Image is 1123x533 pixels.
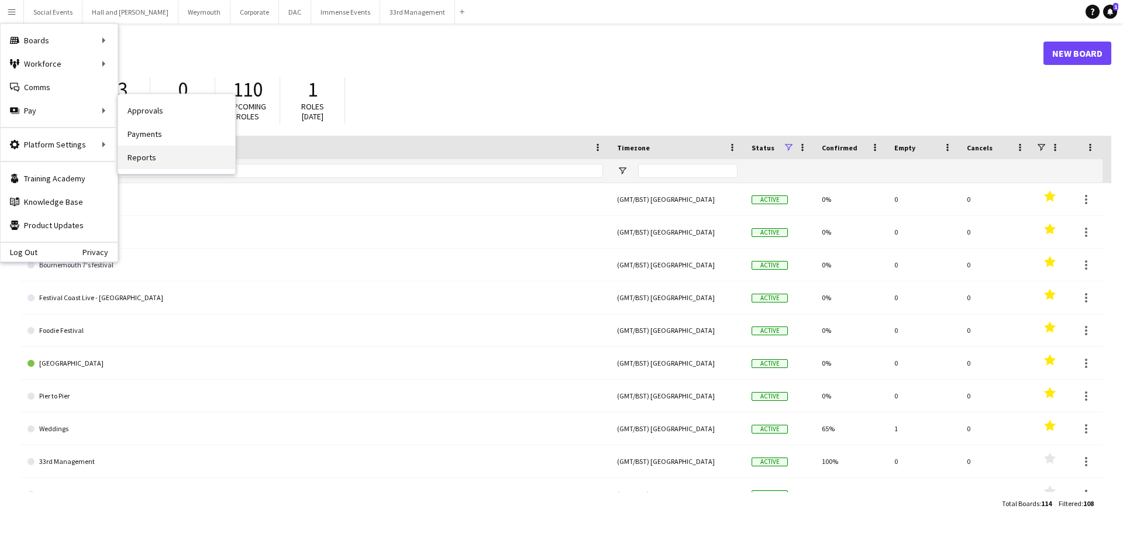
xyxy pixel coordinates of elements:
button: Corporate [230,1,279,23]
div: 0% [815,314,887,346]
div: 0% [815,216,887,248]
a: BCP [27,216,603,249]
a: 1 [1103,5,1117,19]
div: : [1002,492,1052,515]
span: 0 [178,77,188,102]
a: New Board [1043,42,1111,65]
div: 0 [887,445,960,477]
button: Immense Events [311,1,380,23]
a: Training Academy [1,167,118,190]
div: (GMT/BST) [GEOGRAPHIC_DATA] [610,216,745,248]
div: 0 [887,249,960,281]
button: Weymouth [178,1,230,23]
div: 65% [815,412,887,445]
span: Active [752,261,788,270]
h1: Boards [20,44,1043,62]
div: 0 [887,183,960,215]
div: 0% [815,281,887,314]
div: 100% [815,445,887,477]
span: 108 [1083,499,1094,508]
span: Upcoming roles [229,101,266,122]
div: 0 [960,412,1032,445]
div: 0 [960,314,1032,346]
span: Active [752,294,788,302]
div: 0% [815,183,887,215]
span: Active [752,195,788,204]
div: 0 [960,216,1032,248]
div: 0 [960,478,1032,510]
a: Approvals [118,99,235,122]
div: 0% [815,347,887,379]
div: 0 [887,347,960,379]
div: 0% [815,249,887,281]
div: 0 [887,380,960,412]
div: 0 [960,380,1032,412]
a: Log Out [1,247,37,257]
input: Board name Filter Input [49,164,603,178]
span: 1 [1113,3,1118,11]
span: Timezone [617,143,650,152]
a: Reports [118,146,235,169]
span: Active [752,425,788,434]
div: (GMT/BST) [GEOGRAPHIC_DATA] [610,445,745,477]
div: 1 [887,412,960,445]
a: Privacy [82,247,118,257]
span: Filtered [1059,499,1081,508]
span: Active [752,228,788,237]
div: Pay [1,99,118,122]
button: Open Filter Menu [617,166,628,176]
button: Social Events [24,1,82,23]
input: Timezone Filter Input [638,164,738,178]
div: Workforce [1,52,118,75]
div: (GMT/BST) [GEOGRAPHIC_DATA] [610,183,745,215]
a: Weddings [27,412,603,445]
span: Active [752,326,788,335]
div: (GMT/BST) [GEOGRAPHIC_DATA] [610,249,745,281]
span: Active [752,458,788,466]
span: Empty [894,143,915,152]
div: 0 [960,445,1032,477]
div: 0 [960,183,1032,215]
div: Boards [1,29,118,52]
div: (GMT/BST) [GEOGRAPHIC_DATA] [610,380,745,412]
a: Payments [118,122,235,146]
a: Comms [1,75,118,99]
a: [GEOGRAPHIC_DATA] [27,347,603,380]
div: 0 [960,347,1032,379]
a: Product Updates [1,214,118,237]
div: (GMT/BST) [GEOGRAPHIC_DATA] [610,478,745,510]
span: Active [752,490,788,499]
div: 0% [815,478,887,510]
div: Platform Settings [1,133,118,156]
a: Foodie Festival [27,314,603,347]
div: (GMT/BST) [GEOGRAPHIC_DATA] [610,412,745,445]
span: Total Boards [1002,499,1039,508]
div: 0 [887,281,960,314]
span: Cancels [967,143,993,152]
span: Active [752,359,788,368]
a: Bournemouth 7's festival [27,249,603,281]
a: Arts by the Sea [27,478,603,511]
button: 33rd Management [380,1,455,23]
div: (GMT/BST) [GEOGRAPHIC_DATA] [610,281,745,314]
div: (GMT/BST) [GEOGRAPHIC_DATA] [610,347,745,379]
span: 114 [1041,499,1052,508]
div: 0% [815,380,887,412]
a: Knowledge Base [1,190,118,214]
button: Hall and [PERSON_NAME] [82,1,178,23]
div: 0 [887,314,960,346]
div: (GMT/BST) [GEOGRAPHIC_DATA] [610,314,745,346]
span: 1 [308,77,318,102]
span: Confirmed [822,143,857,152]
div: 0 [887,216,960,248]
a: 33rd Management [27,445,603,478]
span: Active [752,392,788,401]
a: Arts by the Sea [27,183,603,216]
a: Festival Coast Live - [GEOGRAPHIC_DATA] [27,281,603,314]
button: DAC [279,1,311,23]
div: 0 [960,281,1032,314]
a: Pier to Pier [27,380,603,412]
span: 110 [233,77,263,102]
span: Status [752,143,774,152]
span: Roles [DATE] [301,101,324,122]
